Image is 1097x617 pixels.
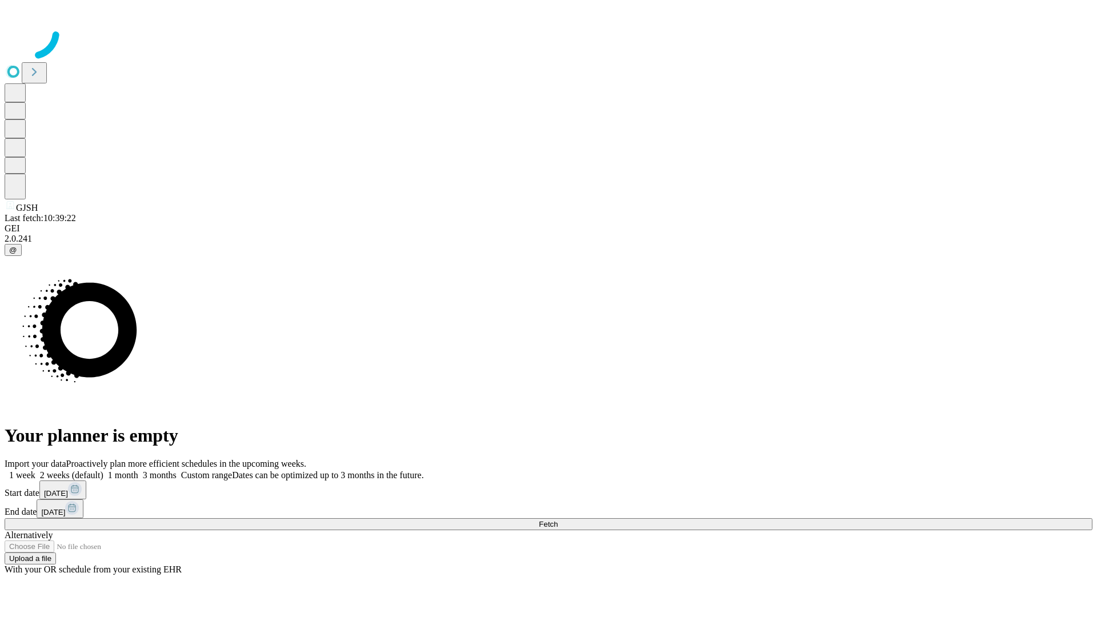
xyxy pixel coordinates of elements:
[5,244,22,256] button: @
[108,470,138,480] span: 1 month
[143,470,177,480] span: 3 months
[39,480,86,499] button: [DATE]
[232,470,423,480] span: Dates can be optimized up to 3 months in the future.
[539,520,558,528] span: Fetch
[37,499,83,518] button: [DATE]
[5,530,53,540] span: Alternatively
[5,499,1092,518] div: End date
[44,489,68,498] span: [DATE]
[40,470,103,480] span: 2 weeks (default)
[41,508,65,516] span: [DATE]
[5,564,182,574] span: With your OR schedule from your existing EHR
[5,480,1092,499] div: Start date
[5,459,66,468] span: Import your data
[5,552,56,564] button: Upload a file
[5,234,1092,244] div: 2.0.241
[5,518,1092,530] button: Fetch
[16,203,38,213] span: GJSH
[5,213,76,223] span: Last fetch: 10:39:22
[9,246,17,254] span: @
[5,223,1092,234] div: GEI
[9,470,35,480] span: 1 week
[66,459,306,468] span: Proactively plan more efficient schedules in the upcoming weeks.
[5,425,1092,446] h1: Your planner is empty
[181,470,232,480] span: Custom range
